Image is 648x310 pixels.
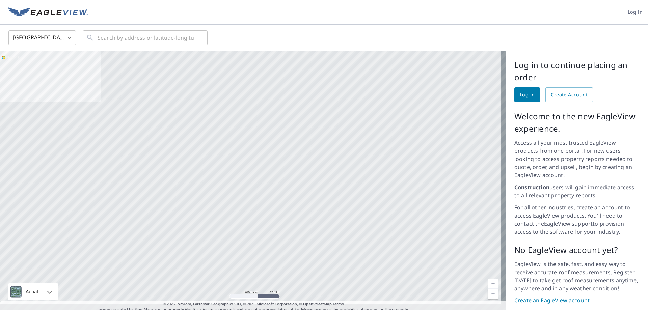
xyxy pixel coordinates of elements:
span: © 2025 TomTom, Earthstar Geographics SIO, © 2025 Microsoft Corporation, © [163,301,344,307]
div: [GEOGRAPHIC_DATA] [8,28,76,47]
div: Aerial [8,283,58,300]
a: Current Level 5, Zoom In [488,279,498,289]
p: Welcome to the new EagleView experience. [514,110,640,135]
p: No EagleView account yet? [514,244,640,256]
strong: Construction [514,184,549,191]
a: Log in [514,87,540,102]
a: Create an EagleView account [514,297,640,304]
p: For all other industries, create an account to access EagleView products. You'll need to contact ... [514,203,640,236]
img: EV Logo [8,7,88,18]
div: Aerial [24,283,40,300]
p: users will gain immediate access to all relevant property reports. [514,183,640,199]
p: EagleView is the safe, fast, and easy way to receive accurate roof measurements. Register [DATE] ... [514,260,640,292]
p: Access all your most trusted EagleView products from one portal. For new users looking to access ... [514,139,640,179]
a: Current Level 5, Zoom Out [488,289,498,299]
span: Log in [520,91,535,99]
span: Create Account [551,91,588,99]
a: OpenStreetMap [303,301,331,306]
input: Search by address or latitude-longitude [98,28,194,47]
a: Terms [333,301,344,306]
span: Log in [628,8,643,17]
a: Create Account [545,87,593,102]
p: Log in to continue placing an order [514,59,640,83]
a: EagleView support [544,220,593,227]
